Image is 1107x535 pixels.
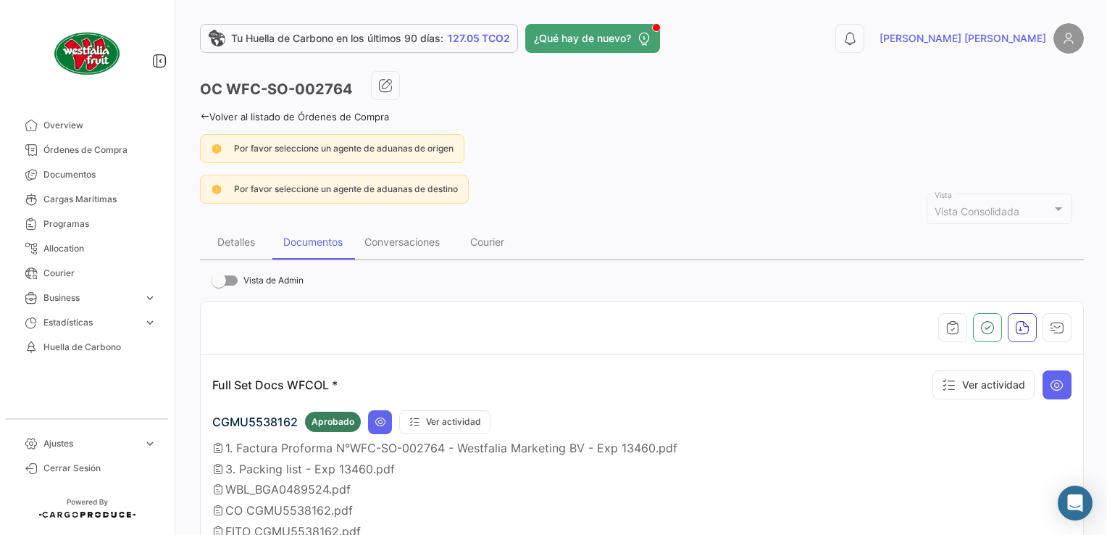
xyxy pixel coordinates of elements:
[1058,486,1093,521] div: Abrir Intercom Messenger
[12,187,162,212] a: Cargas Marítimas
[231,31,443,46] span: Tu Huella de Carbono en los últimos 90 días:
[12,261,162,286] a: Courier
[470,236,504,248] div: Courier
[932,370,1035,399] button: Ver actividad
[212,378,338,392] p: Full Set Docs WFCOL *
[225,503,353,518] span: CO CGMU5538162.pdf
[225,441,677,455] span: 1. Factura Proforma N°WFC-SO-002764 - Westfalia Marketing BV - Exp 13460.pdf
[43,242,156,255] span: Allocation
[525,24,660,53] button: ¿Qué hay de nuevo?
[399,410,490,434] button: Ver actividad
[43,217,156,231] span: Programas
[200,111,389,123] a: Volver al listado de Órdenes de Compra
[43,462,156,475] span: Cerrar Sesión
[43,193,156,206] span: Cargas Marítimas
[43,291,138,304] span: Business
[143,437,156,450] span: expand_more
[12,335,162,360] a: Huella de Carbono
[51,17,123,90] img: client-50.png
[12,138,162,162] a: Órdenes de Compra
[200,24,518,53] a: Tu Huella de Carbono en los últimos 90 días:127.05 TCO2
[1053,23,1084,54] img: placeholder-user.png
[935,205,1019,217] mat-select-trigger: Vista Consolidada
[212,415,298,429] span: CGMU5538162
[200,79,353,99] h3: OC WFC-SO-002764
[43,341,156,354] span: Huella de Carbono
[243,272,304,289] span: Vista de Admin
[143,316,156,329] span: expand_more
[143,291,156,304] span: expand_more
[43,267,156,280] span: Courier
[43,119,156,132] span: Overview
[12,113,162,138] a: Overview
[225,482,351,497] span: WBL_BGA0489524.pdf
[12,212,162,236] a: Programas
[283,236,343,248] div: Documentos
[43,168,156,181] span: Documentos
[364,236,440,248] div: Conversaciones
[234,143,454,154] span: Por favor seleccione un agente de aduanas de origen
[448,31,510,46] span: 127.05 TCO2
[234,183,458,194] span: Por favor seleccione un agente de aduanas de destino
[43,316,138,329] span: Estadísticas
[217,236,255,248] div: Detalles
[225,462,395,476] span: 3. Packing list - Exp 13460.pdf
[43,437,138,450] span: Ajustes
[534,31,631,46] span: ¿Qué hay de nuevo?
[312,415,354,428] span: Aprobado
[12,236,162,261] a: Allocation
[12,162,162,187] a: Documentos
[43,144,156,157] span: Órdenes de Compra
[880,31,1046,46] span: [PERSON_NAME] [PERSON_NAME]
